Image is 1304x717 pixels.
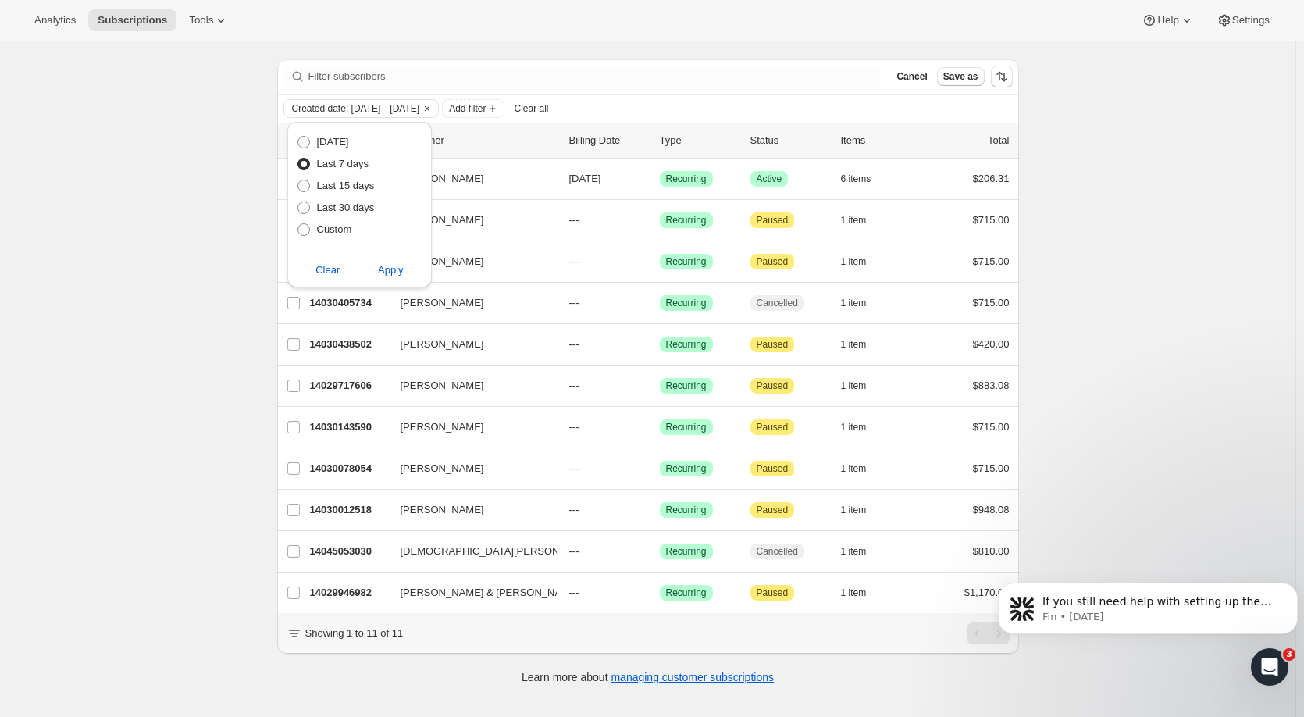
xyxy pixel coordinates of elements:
[401,378,484,394] span: [PERSON_NAME]
[449,102,486,115] span: Add filter
[310,133,1010,148] div: IDCustomerBilling DateTypeStatusItemsTotal
[1132,9,1203,31] button: Help
[841,214,867,227] span: 1 item
[991,66,1013,87] button: Sort the results
[569,587,579,598] span: ---
[757,338,789,351] span: Paused
[569,214,579,226] span: ---
[841,251,884,273] button: 1 item
[611,671,774,683] a: managing customer subscriptions
[310,375,1010,397] div: 14029717606[PERSON_NAME]---SuccessRecurringAttentionPaused1 item$883.08
[841,421,867,433] span: 1 item
[310,292,1010,314] div: 14030405734[PERSON_NAME]---SuccessRecurringCancelled1 item$715.00
[189,14,213,27] span: Tools
[310,337,388,352] p: 14030438502
[967,622,1010,644] nav: Pagination
[841,255,867,268] span: 1 item
[401,133,557,148] p: Customer
[1283,648,1295,661] span: 3
[666,587,707,599] span: Recurring
[310,585,388,601] p: 14029946982
[310,209,1010,231] div: 14030307430[PERSON_NAME]---SuccessRecurringAttentionPaused1 item$715.00
[569,380,579,391] span: ---
[973,504,1010,515] span: $948.08
[666,173,707,185] span: Recurring
[841,173,871,185] span: 6 items
[34,14,76,27] span: Analytics
[98,14,167,27] span: Subscriptions
[401,544,597,559] span: [DEMOGRAPHIC_DATA][PERSON_NAME]
[401,295,484,311] span: [PERSON_NAME]
[757,462,789,475] span: Paused
[350,258,432,283] button: Apply
[841,416,884,438] button: 1 item
[666,545,707,558] span: Recurring
[841,209,884,231] button: 1 item
[841,338,867,351] span: 1 item
[401,254,484,269] span: [PERSON_NAME]
[310,295,388,311] p: 14030405734
[757,214,789,227] span: Paused
[401,171,484,187] span: [PERSON_NAME]
[666,421,707,433] span: Recurring
[973,297,1010,309] span: $715.00
[1232,14,1270,27] span: Settings
[391,208,547,233] button: [PERSON_NAME]
[317,136,349,148] span: [DATE]
[569,255,579,267] span: ---
[841,582,884,604] button: 1 item
[310,461,388,476] p: 14030078054
[419,100,435,117] button: Clear
[1251,648,1288,686] iframe: Intercom live chat
[757,421,789,433] span: Paused
[988,133,1009,148] p: Total
[841,375,884,397] button: 1 item
[442,99,504,118] button: Add filter
[841,168,889,190] button: 6 items
[973,255,1010,267] span: $715.00
[757,173,782,185] span: Active
[391,291,547,316] button: [PERSON_NAME]
[666,380,707,392] span: Recurring
[310,458,1010,480] div: 14030078054[PERSON_NAME]---SuccessRecurringAttentionPaused1 item$715.00
[841,334,884,355] button: 1 item
[973,380,1010,391] span: $883.08
[310,334,1010,355] div: 14030438502[PERSON_NAME]---SuccessRecurringAttentionPaused1 item$420.00
[310,502,388,518] p: 14030012518
[757,504,789,516] span: Paused
[378,262,404,278] span: Apply
[310,251,1010,273] div: 14030340198[PERSON_NAME]---SuccessRecurringAttentionPaused1 item$715.00
[310,168,1010,190] div: 13991608422[PERSON_NAME][DATE]SuccessRecurringSuccessActive6 items$206.31
[401,212,484,228] span: [PERSON_NAME]
[973,421,1010,433] span: $715.00
[660,133,738,148] div: Type
[973,462,1010,474] span: $715.00
[310,544,388,559] p: 14045053030
[391,498,547,523] button: [PERSON_NAME]
[666,504,707,516] span: Recurring
[896,70,927,83] span: Cancel
[522,669,774,685] p: Learn more about
[317,158,369,169] span: Last 7 days
[508,99,554,118] button: Clear all
[666,462,707,475] span: Recurring
[750,133,828,148] p: Status
[666,214,707,227] span: Recurring
[308,66,882,87] input: Filter subscribers
[937,67,985,86] button: Save as
[666,297,707,309] span: Recurring
[310,540,1010,562] div: 14045053030[DEMOGRAPHIC_DATA][PERSON_NAME]---SuccessRecurringCancelled1 item$810.00
[305,626,404,641] p: Showing 1 to 11 of 11
[287,258,369,283] button: Clear
[569,338,579,350] span: ---
[973,545,1010,557] span: $810.00
[391,249,547,274] button: [PERSON_NAME]
[315,262,340,278] span: Clear
[757,380,789,392] span: Paused
[841,462,867,475] span: 1 item
[180,9,238,31] button: Tools
[569,297,579,309] span: ---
